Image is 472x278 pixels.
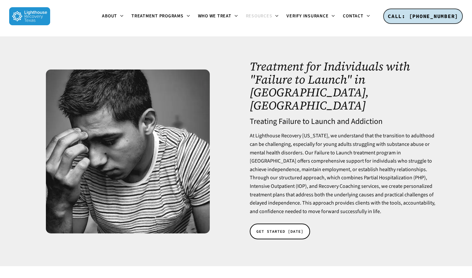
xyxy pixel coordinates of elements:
[383,9,463,24] a: CALL: [PHONE_NUMBER]
[343,13,363,19] span: Contact
[286,13,328,19] span: Verify Insurance
[128,14,194,19] a: Treatment Programs
[415,174,424,181] a: PHP
[250,132,438,216] p: At Lighthouse Recovery [US_STATE], we understand that the transition to adulthood can be challeng...
[388,13,458,19] span: CALL: [PHONE_NUMBER]
[297,183,305,190] a: IOP
[250,224,310,239] a: GET STARTED [DATE]
[246,13,272,19] span: Resources
[339,14,374,19] a: Contact
[131,13,184,19] span: Treatment Programs
[283,14,339,19] a: Verify Insurance
[256,228,304,235] span: GET STARTED [DATE]
[98,14,128,19] a: About
[198,13,231,19] span: Who We Treat
[250,60,438,112] h1: Treatment for Individuals with "Failure to Launch" in [GEOGRAPHIC_DATA], [GEOGRAPHIC_DATA]
[250,117,438,126] h4: Treating Failure to Launch and Addiction
[9,7,50,25] img: Lighthouse Recovery Texas
[102,13,117,19] span: About
[242,14,283,19] a: Resources
[194,14,242,19] a: Who We Treat
[46,69,210,233] img: A vertical shot of an upset young male in grayscale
